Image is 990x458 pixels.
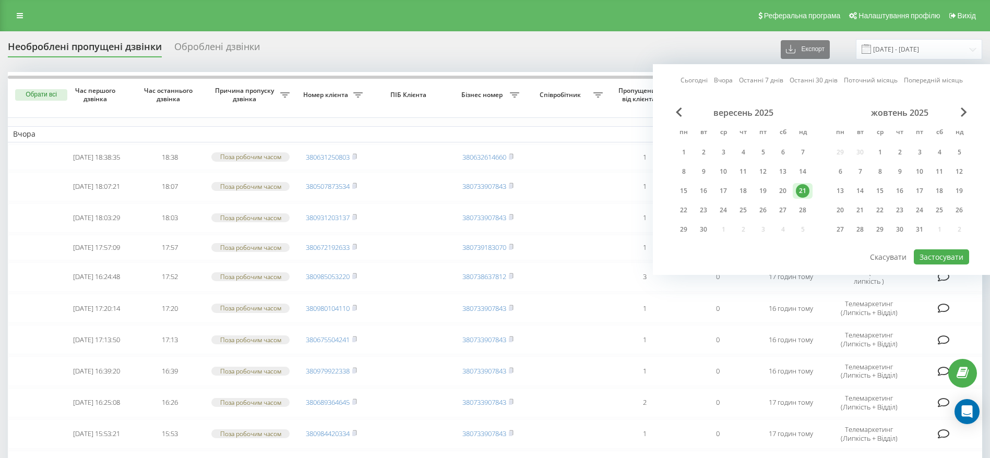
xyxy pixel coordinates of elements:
[60,294,133,323] td: [DATE] 17:20:14
[754,294,827,323] td: 16 годин тому
[713,144,733,160] div: ср 3 вер 2025 р.
[754,419,827,449] td: 17 годин тому
[893,184,906,198] div: 16
[949,202,969,218] div: нд 26 жовт 2025 р.
[873,223,887,236] div: 29
[952,184,966,198] div: 19
[306,335,350,344] a: 380675504241
[674,222,694,237] div: пн 29 вер 2025 р.
[306,213,350,222] a: 380931203137
[904,75,963,85] a: Попередній місяць
[677,146,690,159] div: 1
[958,11,976,20] span: Вихід
[713,183,733,199] div: ср 17 вер 2025 р.
[306,182,350,191] a: 380507873534
[961,107,967,117] span: Next Month
[790,75,838,85] a: Останні 30 днів
[890,144,910,160] div: чт 2 жовт 2025 р.
[776,146,790,159] div: 6
[377,91,443,99] span: ПІБ Клієнта
[608,203,681,233] td: 1
[913,146,926,159] div: 3
[60,388,133,417] td: [DATE] 16:25:08
[850,222,870,237] div: вт 28 жовт 2025 р.
[133,388,206,417] td: 16:26
[133,172,206,201] td: 18:07
[462,366,506,376] a: 380733907843
[864,249,912,264] button: Скасувати
[870,202,890,218] div: ср 22 жовт 2025 р.
[827,294,911,323] td: Телемаркетинг (Липкість + Відділ)
[773,144,793,160] div: сб 6 вер 2025 р.
[913,223,926,236] div: 31
[853,223,867,236] div: 28
[870,164,890,179] div: ср 8 жовт 2025 р.
[15,89,67,101] button: Обрати всі
[715,125,731,141] abbr: середа
[681,325,754,354] td: 0
[717,184,730,198] div: 17
[910,144,929,160] div: пт 3 жовт 2025 р.
[827,388,911,417] td: Телемаркетинг (Липкість + Відділ)
[753,183,773,199] div: пт 19 вер 2025 р.
[827,262,911,292] td: ХАПАЙ ( тільки липкість )
[873,146,887,159] div: 1
[462,213,506,222] a: 380733907843
[833,223,847,236] div: 27
[890,183,910,199] div: чт 16 жовт 2025 р.
[952,165,966,178] div: 12
[608,325,681,354] td: 1
[850,202,870,218] div: вт 21 жовт 2025 р.
[830,202,850,218] div: пн 20 жовт 2025 р.
[833,184,847,198] div: 13
[736,203,750,217] div: 25
[764,11,841,20] span: Реферальна програма
[910,183,929,199] div: пт 17 жовт 2025 р.
[853,165,867,178] div: 7
[677,184,690,198] div: 15
[717,165,730,178] div: 10
[211,335,290,344] div: Поза робочим часом
[793,202,813,218] div: нд 28 вер 2025 р.
[796,184,809,198] div: 21
[910,164,929,179] div: пт 10 жовт 2025 р.
[833,165,847,178] div: 6
[873,203,887,217] div: 22
[608,144,681,170] td: 1
[211,152,290,161] div: Поза робочим часом
[8,41,162,57] div: Необроблені пропущені дзвінки
[713,202,733,218] div: ср 24 вер 2025 р.
[858,11,940,20] span: Налаштування профілю
[681,388,754,417] td: 0
[733,164,753,179] div: чт 11 вер 2025 р.
[133,203,206,233] td: 18:03
[306,397,350,407] a: 380689364645
[830,107,969,118] div: жовтень 2025
[677,203,690,217] div: 22
[735,125,751,141] abbr: четвер
[211,429,290,438] div: Поза робочим часом
[754,262,827,292] td: 17 годин тому
[608,262,681,292] td: 3
[613,87,666,103] span: Пропущених від клієнта
[211,243,290,252] div: Поза робочим часом
[211,182,290,191] div: Поза робочим часом
[733,183,753,199] div: чт 18 вер 2025 р.
[796,203,809,217] div: 28
[462,335,506,344] a: 380733907843
[893,203,906,217] div: 23
[793,183,813,199] div: нд 21 вер 2025 р.
[60,419,133,449] td: [DATE] 15:53:21
[929,144,949,160] div: сб 4 жовт 2025 р.
[739,75,783,85] a: Останні 7 днів
[674,107,813,118] div: вересень 2025
[933,146,946,159] div: 4
[717,146,730,159] div: 3
[677,165,690,178] div: 8
[890,202,910,218] div: чт 23 жовт 2025 р.
[850,164,870,179] div: вт 7 жовт 2025 р.
[462,182,506,191] a: 380733907843
[753,164,773,179] div: пт 12 вер 2025 р.
[949,144,969,160] div: нд 5 жовт 2025 р.
[756,146,770,159] div: 5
